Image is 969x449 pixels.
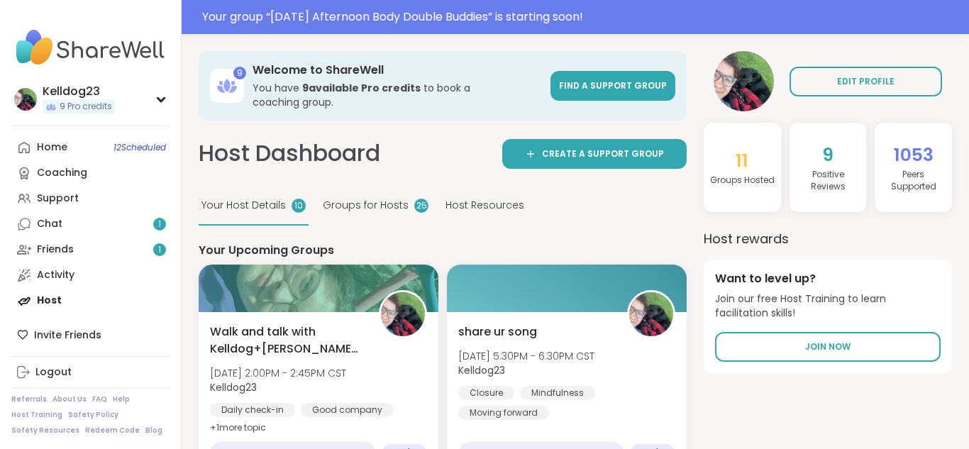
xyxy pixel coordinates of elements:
span: Join our free Host Training to learn facilitation skills! [715,292,941,320]
span: 9 [822,143,834,167]
a: Help [113,394,130,404]
a: Create a support group [502,139,687,169]
div: Daily check-in [210,403,295,417]
h3: Welcome to ShareWell [253,62,542,78]
b: Kelldog23 [210,380,257,394]
span: 11 [736,148,748,173]
span: 12 Scheduled [113,142,166,153]
img: Kelldog23 [714,51,774,111]
div: Moving forward [458,406,549,420]
a: Logout [11,360,170,385]
a: Join Now [715,332,941,362]
h1: Host Dashboard [199,138,380,170]
a: Blog [145,426,162,436]
a: About Us [52,394,87,404]
div: 9 [233,67,246,79]
img: Kelldog23 [381,292,425,336]
a: Host Training [11,410,62,420]
div: Kelldog23 [43,84,115,99]
span: Join Now [805,340,851,353]
a: Chat1 [11,211,170,237]
a: Find a support group [550,71,675,101]
h4: Peers Supported [880,169,946,193]
h3: Host rewards [704,229,952,248]
a: Safety Resources [11,426,79,436]
h4: Groups Hosted [710,174,775,187]
a: Activity [11,262,170,288]
h4: Your Upcoming Groups [199,243,687,258]
div: Coaching [37,166,87,180]
div: Logout [35,365,72,379]
a: Home12Scheduled [11,135,170,160]
b: Kelldog23 [458,363,505,377]
a: Coaching [11,160,170,186]
span: Walk and talk with Kelldog+[PERSON_NAME]🐶 [210,323,363,357]
div: Home [37,140,67,155]
div: Support [37,192,79,206]
span: 9 Pro credits [60,101,112,113]
a: FAQ [92,394,107,404]
span: Your Host Details [201,198,286,213]
div: Activity [37,268,74,282]
span: 1053 [894,143,934,167]
span: [DATE] 5:30PM - 6:30PM CST [458,349,594,363]
div: Good company [301,403,394,417]
div: 10 [292,199,306,213]
a: Referrals [11,394,47,404]
h3: You have to book a coaching group. [253,81,542,109]
div: Mindfulness [520,386,595,400]
h4: Positive Review s [795,169,861,193]
div: Invite Friends [11,322,170,348]
a: Support [11,186,170,211]
h4: Want to level up? [715,271,941,287]
span: 1 [158,244,161,256]
img: Kelldog23 [629,292,673,336]
span: 1 [158,218,161,231]
img: ShareWell Nav Logo [11,23,170,72]
a: Friends1 [11,237,170,262]
span: Host Resources [445,198,524,213]
a: Safety Policy [68,410,118,420]
div: Friends [37,243,74,257]
span: EDIT PROFILE [837,75,895,88]
span: share ur song [458,323,537,340]
img: Kelldog23 [14,88,37,111]
a: EDIT PROFILE [790,67,942,96]
div: Chat [37,217,62,231]
div: Your group “ [DATE] Afternoon Body Double Buddies ” is starting soon! [202,9,960,26]
b: 9 available Pro credit s [302,81,421,95]
div: Closure [458,386,514,400]
span: Groups for Hosts [323,198,409,213]
a: Redeem Code [85,426,140,436]
span: Create a support group [542,148,664,160]
span: Find a support group [559,79,667,92]
div: 25 [414,199,428,213]
span: [DATE] 2:00PM - 2:45PM CST [210,366,346,380]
